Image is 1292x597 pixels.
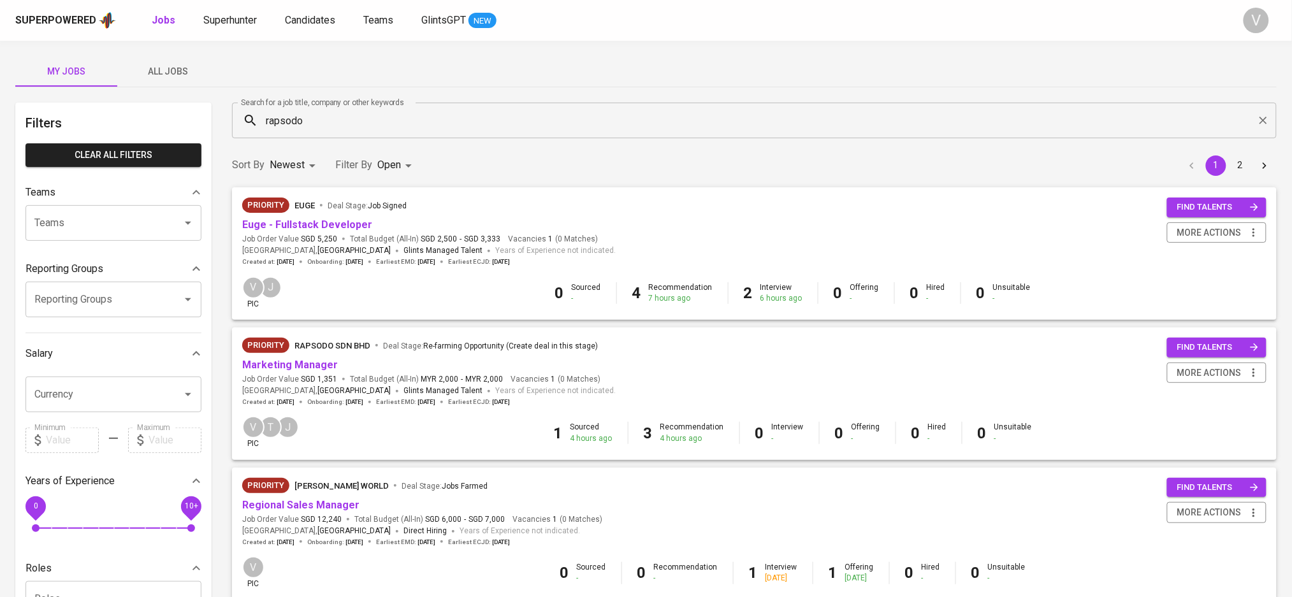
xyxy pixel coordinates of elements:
a: Jobs [152,13,178,29]
div: Hired [922,562,940,584]
span: Teams [363,14,393,26]
span: SGD 1,351 [301,374,337,385]
b: 0 [971,564,980,582]
div: Unsuitable [988,562,1026,584]
span: [DATE] [277,398,294,406]
div: V [242,416,265,438]
span: [DATE] [417,257,435,266]
span: more actions [1177,365,1242,381]
button: Open [179,385,197,403]
div: - [654,573,718,584]
span: Earliest ECJD : [448,398,510,406]
span: Years of Experience not indicated. [460,525,580,538]
span: Job Order Value [242,374,337,385]
span: Re-farming Opportunity (Create deal in this stage) [423,342,598,350]
p: Reporting Groups [25,261,103,277]
div: - [993,293,1031,304]
span: [DATE] [345,398,363,406]
div: [DATE] [845,573,874,584]
div: Unsuitable [993,282,1031,304]
a: Candidates [285,13,338,29]
span: Earliest EMD : [376,398,435,406]
span: Priority [242,199,289,212]
div: pic [242,556,265,589]
div: Sourced [570,422,613,443]
span: Priority [242,339,289,352]
div: [DATE] [766,573,797,584]
button: find talents [1167,338,1267,357]
span: [GEOGRAPHIC_DATA] , [242,385,391,398]
span: [DATE] [277,538,294,547]
div: V [242,556,265,579]
span: Total Budget (All-In) [354,514,505,525]
div: Sourced [577,562,606,584]
p: Sort By [232,157,265,173]
button: Go to next page [1254,155,1275,176]
div: Offering [850,282,879,304]
span: 1 [549,374,555,385]
div: Superpowered [15,13,96,28]
div: Salary [25,341,201,366]
div: Offering [845,562,874,584]
nav: pagination navigation [1180,155,1277,176]
span: 10+ [184,501,198,510]
span: SGD 6,000 [425,514,461,525]
span: [GEOGRAPHIC_DATA] [317,525,391,538]
span: [DATE] [492,398,510,406]
div: 4 hours ago [660,433,724,444]
span: Vacancies ( 0 Matches ) [508,234,598,245]
div: Years of Experience [25,468,201,494]
div: Hired [927,282,945,304]
button: page 1 [1206,155,1226,176]
span: Earliest ECJD : [448,538,510,547]
b: 0 [911,424,920,442]
span: 1 [546,234,553,245]
div: T [259,416,282,438]
div: Teams [25,180,201,205]
span: find talents [1177,480,1259,495]
span: Vacancies ( 0 Matches ) [511,374,600,385]
div: - [994,433,1032,444]
span: [DATE] [345,538,363,547]
div: pic [242,416,265,449]
button: find talents [1167,198,1267,217]
div: Recommendation [654,562,718,584]
button: Clear [1254,111,1272,129]
b: 0 [910,284,919,302]
span: MYR 2,000 [465,374,503,385]
span: Glints Managed Talent [403,386,483,395]
span: Created at : [242,538,294,547]
div: Interview [760,282,802,304]
span: Job Signed [368,201,407,210]
b: 0 [755,424,764,442]
button: more actions [1167,502,1267,523]
div: J [277,416,299,438]
b: 3 [644,424,653,442]
div: V [1244,8,1269,33]
div: Interview [766,562,797,584]
span: GlintsGPT [421,14,466,26]
input: Value [149,428,201,453]
span: SGD 5,250 [301,234,337,245]
span: [DATE] [277,257,294,266]
span: MYR 2,000 [421,374,458,385]
span: 1 [551,514,557,525]
div: New Job received from Demand Team [242,478,289,493]
span: SGD 12,240 [301,514,342,525]
b: 1 [829,564,838,582]
span: NEW [468,15,497,27]
div: - [927,293,945,304]
b: 1 [554,424,563,442]
span: Direct Hiring [403,526,447,535]
div: Recommendation [660,422,724,443]
a: Marketing Manager [242,359,338,371]
span: 0 [33,501,38,510]
p: Filter By [335,157,372,173]
div: New Job received from Demand Team [242,338,289,353]
span: All Jobs [125,64,212,80]
a: Teams [363,13,396,29]
div: - [850,293,879,304]
b: 0 [834,284,843,302]
span: - [464,514,466,525]
span: Total Budget (All-In) [350,234,500,245]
